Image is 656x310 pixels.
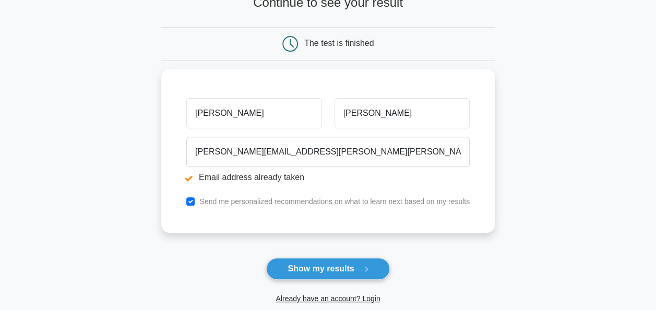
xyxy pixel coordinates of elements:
a: Already have an account? Login [276,294,380,303]
input: Email [186,137,470,167]
li: Email address already taken [186,171,470,184]
input: Last name [335,98,470,128]
div: The test is finished [304,39,374,47]
label: Send me personalized recommendations on what to learn next based on my results [199,197,470,206]
button: Show my results [266,258,389,280]
input: First name [186,98,321,128]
